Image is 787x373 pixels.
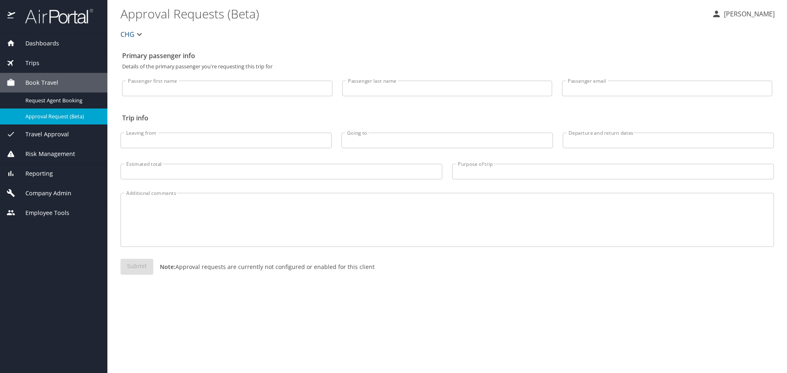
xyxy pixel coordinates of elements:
[121,1,705,26] h1: Approval Requests (Beta)
[121,29,134,40] span: CHG
[15,78,58,87] span: Book Travel
[7,8,16,24] img: icon-airportal.png
[15,39,59,48] span: Dashboards
[122,64,772,69] p: Details of the primary passenger you're requesting this trip for
[15,59,39,68] span: Trips
[122,111,772,124] h2: Trip info
[160,263,175,271] strong: Note:
[25,97,98,104] span: Request Agent Booking
[153,262,375,271] p: Approval requests are currently not configured or enabled for this client
[721,9,775,19] p: [PERSON_NAME]
[15,169,53,178] span: Reporting
[15,189,71,198] span: Company Admin
[15,130,69,139] span: Travel Approval
[15,208,69,217] span: Employee Tools
[122,49,772,62] h2: Primary passenger info
[25,113,98,120] span: Approval Request (Beta)
[708,7,778,21] button: [PERSON_NAME]
[117,26,148,43] button: CHG
[15,149,75,158] span: Risk Management
[16,8,93,24] img: airportal-logo.png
